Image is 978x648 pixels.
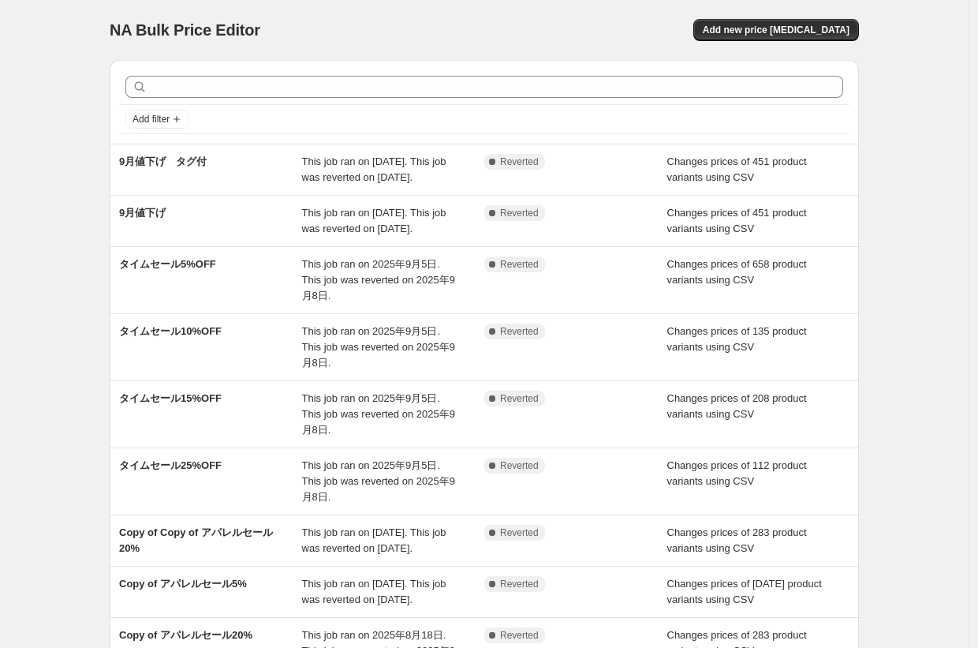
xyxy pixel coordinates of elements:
span: Changes prices of 208 product variants using CSV [667,392,807,420]
span: Reverted [500,207,539,219]
span: This job ran on [DATE]. This job was reverted on [DATE]. [302,155,446,183]
span: Copy of アパレルセール5% [119,578,247,590]
button: Add filter [125,110,189,129]
span: タイムセール10%OFF [119,325,222,337]
span: 9月値下げ [119,207,166,219]
span: Copy of アパレルセール20% [119,629,252,641]
span: Reverted [500,155,539,168]
span: Changes prices of 135 product variants using CSV [667,325,807,353]
span: Reverted [500,392,539,405]
span: Changes prices of 112 product variants using CSV [667,459,807,487]
span: Changes prices of 451 product variants using CSV [667,155,807,183]
span: 9月値下げ タグ付 [119,155,207,167]
span: Changes prices of 658 product variants using CSV [667,258,807,286]
span: This job ran on [DATE]. This job was reverted on [DATE]. [302,207,446,234]
span: Changes prices of 451 product variants using CSV [667,207,807,234]
span: Add new price [MEDICAL_DATA] [703,24,849,36]
button: Add new price [MEDICAL_DATA] [693,19,859,41]
span: Reverted [500,578,539,590]
span: This job ran on 2025年9月5日. This job was reverted on 2025年9月8日. [302,258,455,302]
span: Reverted [500,526,539,539]
span: Reverted [500,258,539,271]
span: Reverted [500,629,539,642]
span: タイムセール5%OFF [119,258,216,270]
span: This job ran on 2025年9月5日. This job was reverted on 2025年9月8日. [302,325,455,369]
span: NA Bulk Price Editor [110,21,260,39]
span: Changes prices of [DATE] product variants using CSV [667,578,822,605]
span: Copy of Copy of アパレルセール20% [119,526,273,554]
span: Add filter [133,113,170,125]
span: This job ran on [DATE]. This job was reverted on [DATE]. [302,526,446,554]
span: This job ran on [DATE]. This job was reverted on [DATE]. [302,578,446,605]
span: Changes prices of 283 product variants using CSV [667,526,807,554]
span: This job ran on 2025年9月5日. This job was reverted on 2025年9月8日. [302,459,455,503]
span: タイムセール15%OFF [119,392,222,404]
span: Reverted [500,325,539,338]
span: タイムセール25%OFF [119,459,222,471]
span: Reverted [500,459,539,472]
span: This job ran on 2025年9月5日. This job was reverted on 2025年9月8日. [302,392,455,436]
